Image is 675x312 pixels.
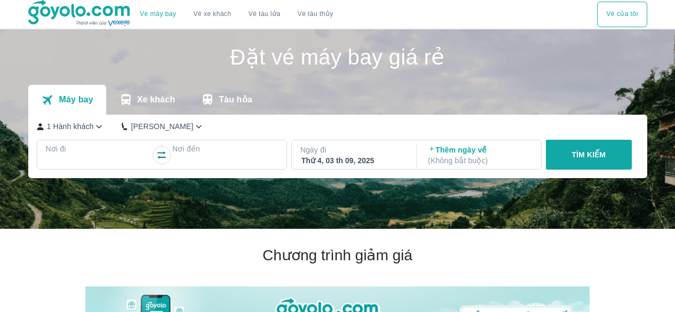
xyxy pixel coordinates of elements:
[546,140,632,170] button: TÌM KIẾM
[28,46,647,68] h1: Đặt vé máy bay giá rẻ
[59,94,93,105] p: Máy bay
[37,121,105,132] button: 1 Hành khách
[85,246,590,265] h2: Chương trình giảm giá
[597,2,647,27] button: Vé của tôi
[46,143,152,154] p: Nơi đi
[193,10,231,18] a: Vé xe khách
[219,94,252,105] p: Tàu hỏa
[47,121,94,132] p: 1 Hành khách
[131,2,342,27] div: choose transportation mode
[428,155,531,166] p: ( Không bắt buộc )
[428,145,531,166] p: Thêm ngày về
[301,155,405,166] div: Thứ 4, 03 th 09, 2025
[597,2,647,27] div: choose transportation mode
[140,10,176,18] a: Vé máy bay
[240,2,289,27] a: Vé tàu lửa
[122,121,204,132] button: [PERSON_NAME]
[131,121,193,132] p: [PERSON_NAME]
[300,145,406,155] p: Ngày đi
[289,2,342,27] button: Vé tàu thủy
[172,143,278,154] p: Nơi đến
[571,149,606,160] p: TÌM KIẾM
[137,94,175,105] p: Xe khách
[28,85,265,115] div: transportation tabs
